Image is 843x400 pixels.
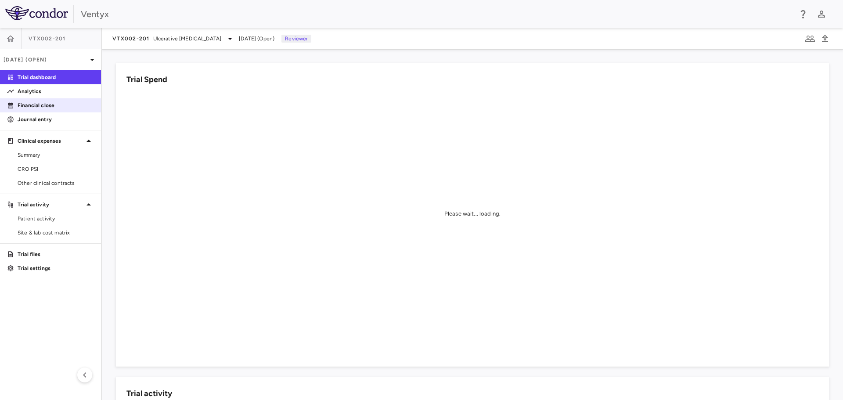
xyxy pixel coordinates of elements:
span: Ulcerative [MEDICAL_DATA] [153,35,222,43]
span: Patient activity [18,215,94,223]
p: [DATE] (Open) [4,56,87,64]
span: [DATE] (Open) [239,35,274,43]
span: VTX002-201 [112,35,150,42]
div: Please wait... loading. [444,210,501,218]
p: Financial close [18,101,94,109]
img: logo-full-BYUhSk78.svg [5,6,68,20]
p: Analytics [18,87,94,95]
div: Ventyx [81,7,792,21]
p: Clinical expenses [18,137,83,145]
p: Trial activity [18,201,83,209]
span: Site & lab cost matrix [18,229,94,237]
p: Trial files [18,250,94,258]
span: Other clinical contracts [18,179,94,187]
p: Trial settings [18,264,94,272]
span: Summary [18,151,94,159]
p: Journal entry [18,115,94,123]
span: CRO PSI [18,165,94,173]
p: Reviewer [281,35,311,43]
span: VTX002-201 [29,35,66,42]
p: Trial dashboard [18,73,94,81]
h6: Trial Spend [126,74,167,86]
h6: Trial activity [126,388,172,400]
